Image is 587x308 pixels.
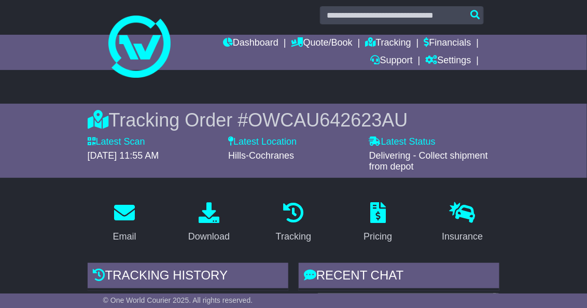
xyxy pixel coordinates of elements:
label: Latest Scan [88,136,145,148]
a: Financials [424,35,471,52]
span: Delivering - Collect shipment from depot [369,150,488,172]
div: Tracking Order # [88,109,500,131]
label: Latest Location [228,136,297,148]
a: Support [371,52,413,70]
a: Email [106,199,143,247]
a: Quote/Book [291,35,353,52]
div: Tracking history [88,263,288,291]
a: Tracking [366,35,411,52]
div: Pricing [364,230,392,244]
span: Hills-Cochranes [228,150,294,161]
div: Tracking [276,230,311,244]
span: OWCAU642623AU [248,109,408,131]
a: Download [181,199,236,247]
label: Latest Status [369,136,436,148]
div: RECENT CHAT [299,263,499,291]
a: Dashboard [223,35,278,52]
a: Settings [426,52,471,70]
span: © One World Courier 2025. All rights reserved. [103,296,253,304]
div: Download [188,230,230,244]
div: Email [113,230,136,244]
span: [DATE] 11:55 AM [88,150,159,161]
a: Insurance [435,199,490,247]
div: Insurance [442,230,483,244]
a: Pricing [357,199,399,247]
a: Tracking [269,199,318,247]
